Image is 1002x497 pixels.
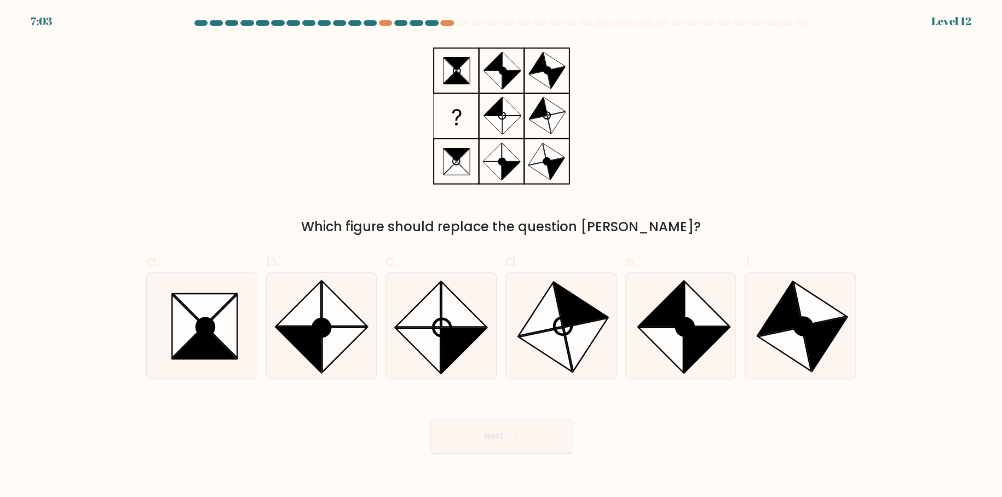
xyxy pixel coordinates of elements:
span: f. [745,250,752,272]
span: b. [266,250,279,272]
span: e. [625,250,637,272]
span: c. [385,250,398,272]
div: 7:03 [31,13,52,30]
span: d. [505,250,519,272]
div: Level 12 [931,13,971,30]
span: a. [146,250,159,272]
div: Which figure should replace the question [PERSON_NAME]? [153,217,849,237]
button: Next [430,419,572,454]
